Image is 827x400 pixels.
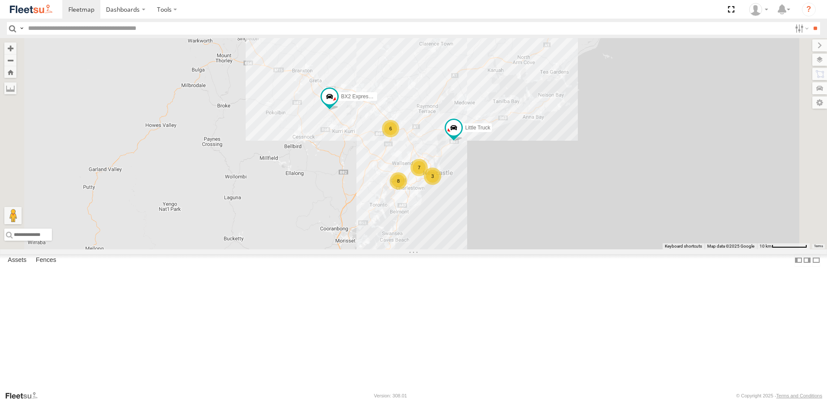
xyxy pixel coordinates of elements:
[776,393,822,398] a: Terms and Conditions
[374,393,407,398] div: Version: 308.01
[4,66,16,78] button: Zoom Home
[424,168,441,185] div: 3
[341,94,380,100] span: BX2 Express Ute
[4,207,22,224] button: Drag Pegman onto the map to open Street View
[736,393,822,398] div: © Copyright 2025 -
[757,243,810,249] button: Map Scale: 10 km per 78 pixels
[9,3,54,15] img: fleetsu-logo-horizontal.svg
[707,244,754,248] span: Map data ©2025 Google
[382,120,399,137] div: 6
[802,3,816,16] i: ?
[410,159,428,176] div: 7
[760,244,772,248] span: 10 km
[4,82,16,94] label: Measure
[812,254,821,267] label: Hide Summary Table
[4,54,16,66] button: Zoom out
[4,42,16,54] button: Zoom in
[465,125,490,131] span: Little Truck
[32,254,61,266] label: Fences
[3,254,31,266] label: Assets
[18,22,25,35] label: Search Query
[665,243,702,249] button: Keyboard shortcuts
[812,97,827,109] label: Map Settings
[792,22,810,35] label: Search Filter Options
[5,391,45,400] a: Visit our Website
[814,245,823,248] a: Terms (opens in new tab)
[794,254,803,267] label: Dock Summary Table to the Left
[746,3,771,16] div: James Cullen
[390,172,407,190] div: 8
[803,254,811,267] label: Dock Summary Table to the Right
